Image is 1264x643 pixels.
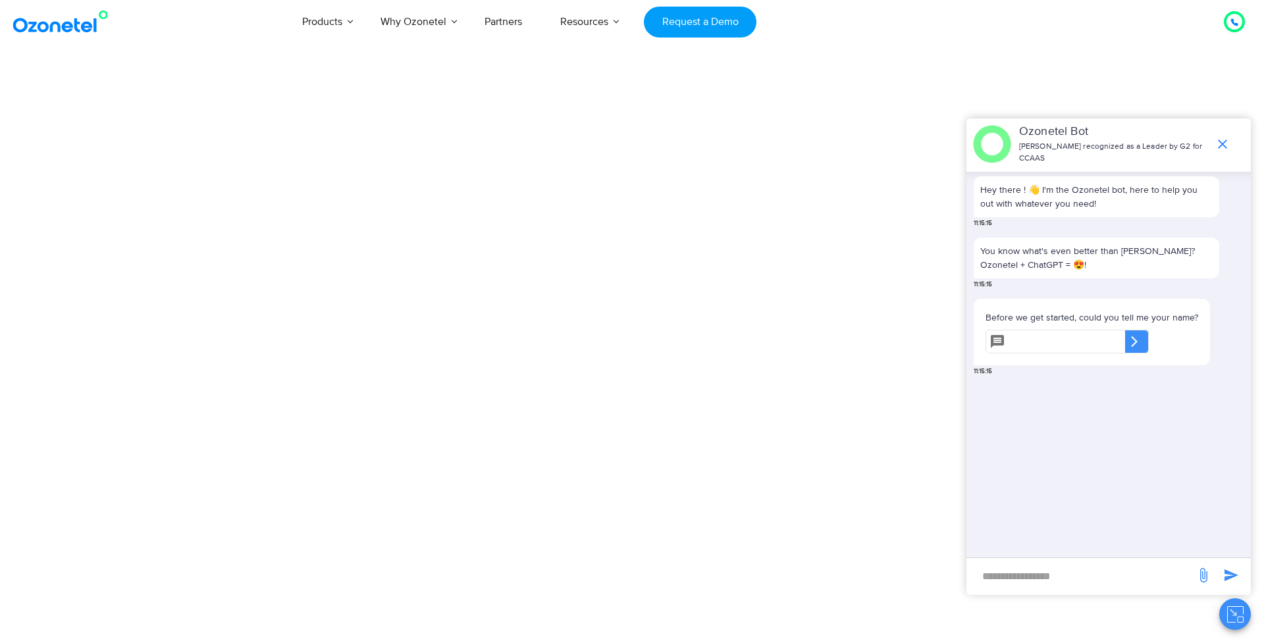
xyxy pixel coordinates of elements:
p: You know what's even better than [PERSON_NAME]? Ozonetel + ChatGPT = 😍! [980,244,1213,272]
span: 11:15:15 [974,367,992,376]
span: 11:15:15 [974,219,992,228]
span: send message [1190,562,1217,588]
a: Request a Demo [644,7,756,38]
div: new-msg-input [973,565,1189,588]
p: Hey there ! 👋 I'm the Ozonetel bot, here to help you out with whatever you need! [980,183,1213,211]
span: send message [1218,562,1244,588]
span: end chat or minimize [1209,131,1236,157]
p: Ozonetel Bot [1019,123,1208,141]
span: 11:15:15 [974,280,992,290]
p: [PERSON_NAME] recognized as a Leader by G2 for CCAAS [1019,141,1208,165]
p: Before we get started, could you tell me your name? [986,311,1198,324]
img: header [973,125,1011,163]
button: Close chat [1219,598,1251,630]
